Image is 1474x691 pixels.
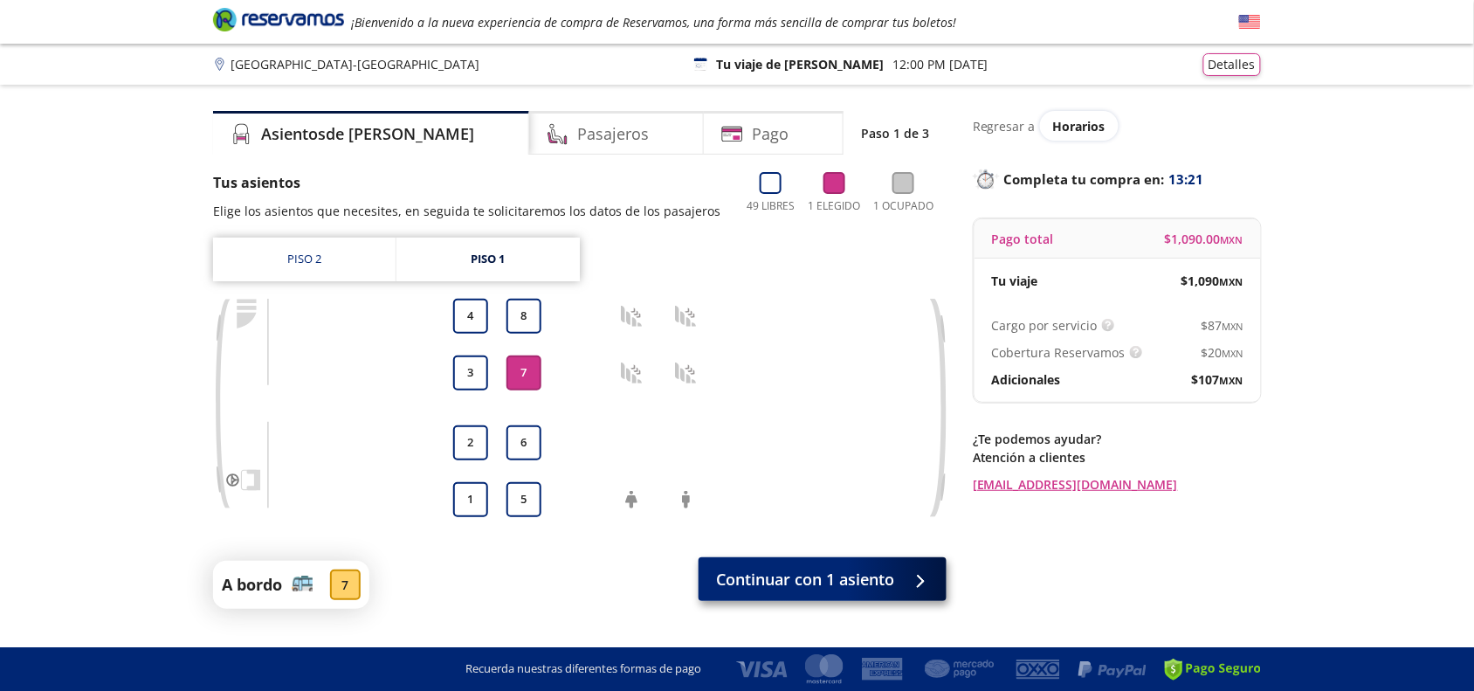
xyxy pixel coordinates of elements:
[1202,316,1243,335] span: $ 87
[873,198,933,214] p: 1 Ocupado
[453,482,488,517] button: 1
[453,299,488,334] button: 4
[1202,343,1243,362] span: $ 20
[1223,347,1243,360] small: MXN
[716,55,884,73] p: Tu viaje de [PERSON_NAME]
[1181,272,1243,290] span: $ 1,090
[506,356,541,390] button: 7
[992,343,1126,362] p: Cobertura Reservamos
[506,425,541,460] button: 6
[213,6,344,32] i: Brand Logo
[992,272,1038,290] p: Tu viaje
[992,370,1061,389] p: Adicionales
[213,6,344,38] a: Brand Logo
[973,475,1261,494] a: [EMAIL_ADDRESS][DOMAIN_NAME]
[472,251,506,268] div: Piso 1
[213,172,720,193] p: Tus asientos
[973,430,1261,448] p: ¿Te podemos ayudar?
[1220,275,1243,288] small: MXN
[992,230,1054,248] p: Pago total
[973,167,1261,191] p: Completa tu compra en :
[1203,53,1261,76] button: Detalles
[892,55,988,73] p: 12:00 PM [DATE]
[973,448,1261,466] p: Atención a clientes
[465,660,701,678] p: Recuerda nuestras diferentes formas de pago
[1169,169,1204,190] span: 13:21
[1221,233,1243,246] small: MXN
[351,14,956,31] em: ¡Bienvenido a la nueva experiencia de compra de Reservamos, una forma más sencilla de comprar tus...
[453,425,488,460] button: 2
[1053,118,1105,135] span: Horarios
[453,356,488,390] button: 3
[213,202,720,220] p: Elige los asientos que necesites, en seguida te solicitaremos los datos de los pasajeros
[808,198,860,214] p: 1 Elegido
[973,111,1261,141] div: Regresar a ver horarios
[1192,370,1243,389] span: $ 107
[861,124,929,142] p: Paso 1 de 3
[1165,230,1243,248] span: $ 1,090.00
[231,55,479,73] p: [GEOGRAPHIC_DATA] - [GEOGRAPHIC_DATA]
[1223,320,1243,333] small: MXN
[752,122,789,146] h4: Pago
[213,238,396,281] a: Piso 2
[506,299,541,334] button: 8
[747,198,795,214] p: 49 Libres
[222,573,282,597] p: A bordo
[973,117,1036,135] p: Regresar a
[992,316,1098,335] p: Cargo por servicio
[330,570,361,600] div: 7
[396,238,580,281] a: Piso 1
[716,568,894,591] span: Continuar con 1 asiento
[577,122,649,146] h4: Pasajeros
[699,557,947,601] button: Continuar con 1 asiento
[506,482,541,517] button: 5
[1220,374,1243,387] small: MXN
[1239,11,1261,33] button: English
[261,122,474,146] h4: Asientos de [PERSON_NAME]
